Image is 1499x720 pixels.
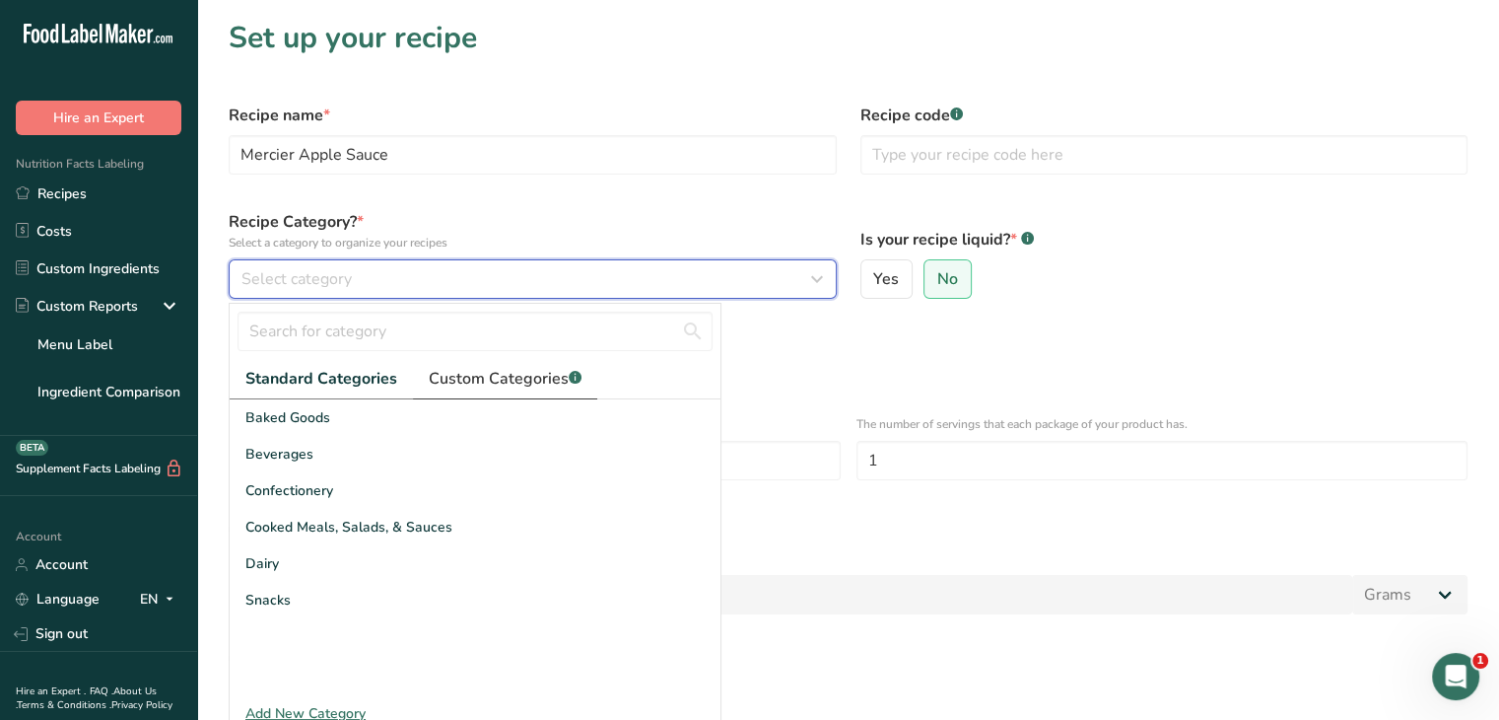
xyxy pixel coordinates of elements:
[245,367,397,391] span: Standard Categories
[229,210,837,252] label: Recipe Category?
[111,698,172,712] a: Privacy Policy
[860,135,1468,175] input: Type your recipe code here
[16,582,100,616] a: Language
[245,480,333,501] span: Confectionery
[229,259,837,299] button: Select category
[245,407,330,428] span: Baked Goods
[16,684,157,712] a: About Us .
[229,234,837,252] p: Select a category to organize your recipes
[937,269,958,289] span: No
[429,367,581,391] span: Custom Categories
[860,228,1468,252] label: Is your recipe liquid?
[229,16,1467,60] h1: Set up your recipe
[241,267,352,291] span: Select category
[229,135,837,175] input: Type your recipe name here
[856,415,1468,433] p: The number of servings that each package of your product has.
[17,698,111,712] a: Terms & Conditions .
[860,104,1468,127] label: Recipe code
[1472,653,1488,669] span: 1
[229,104,837,127] label: Recipe name
[238,312,713,351] input: Search for category
[229,358,1467,376] div: Specify the number of servings the recipe makes OR Fix a specific serving weight
[16,296,138,317] div: Custom Reports
[16,440,48,456] div: BETA
[245,553,279,574] span: Dairy
[1432,653,1479,700] iframe: Intercom live chat
[229,334,1467,358] div: Define serving size details
[229,575,1352,614] input: Type your serving size here
[229,549,1467,567] p: Add recipe serving size.
[16,684,86,698] a: Hire an Expert .
[90,684,113,698] a: FAQ .
[245,444,313,465] span: Beverages
[245,590,291,611] span: Snacks
[245,517,452,538] span: Cooked Meals, Salads, & Sauces
[16,101,181,135] button: Hire an Expert
[217,492,257,510] div: OR
[873,269,899,289] span: Yes
[140,588,181,612] div: EN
